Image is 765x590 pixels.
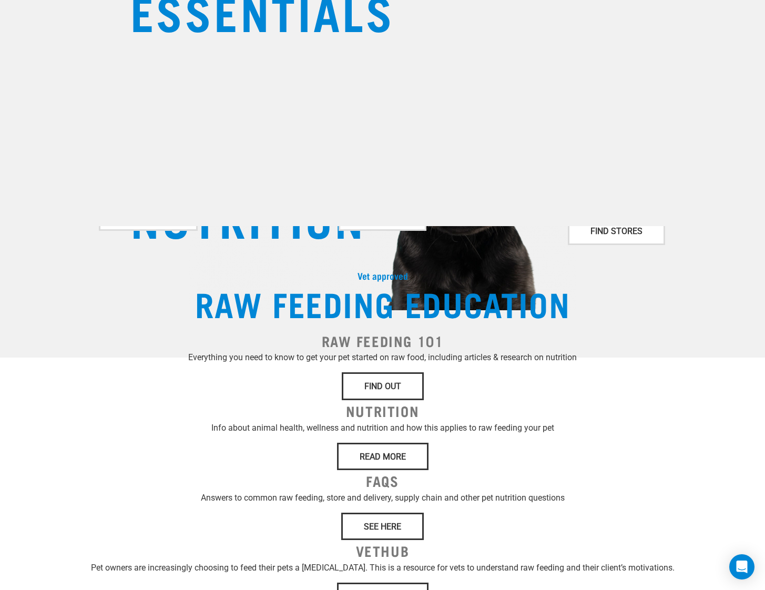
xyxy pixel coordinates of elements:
a: See Here [341,513,424,540]
p: Answers to common raw feeding, store and delivery, supply chain and other pet nutrition questions [38,492,728,504]
p: Pet owners are increasingly choosing to feed their pets a [MEDICAL_DATA]. This is a resource for ... [38,562,728,574]
h3: NUTRITION [38,400,728,422]
p: Info about animal health, wellness and nutrition and how this applies to raw feeding your pet [38,422,728,434]
h3: FAQS [38,470,728,492]
h2: RAW FEEDING EDUCATION [38,284,728,322]
a: Find Out [342,372,424,400]
a: Read More [337,443,429,470]
p: Everything you need to know to get your pet started on raw food, including articles & research on... [38,351,728,364]
p: Vet approved [38,270,728,282]
a: FIND STORES [568,217,665,245]
div: Open Intercom Messenger [729,554,754,579]
h3: VETHUB [38,540,728,562]
h3: RAW FEEDING 101 [38,330,728,352]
